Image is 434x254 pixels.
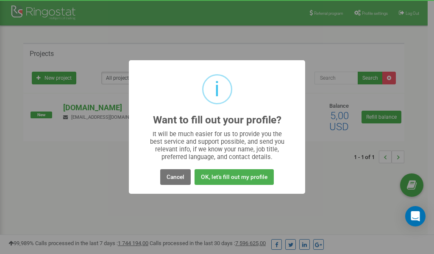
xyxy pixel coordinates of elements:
[160,169,191,185] button: Cancel
[214,75,220,103] div: i
[153,114,281,126] h2: Want to fill out your profile?
[195,169,274,185] button: OK, let's fill out my profile
[405,206,426,226] div: Open Intercom Messenger
[146,130,289,161] div: It will be much easier for us to provide you the best service and support possible, and send you ...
